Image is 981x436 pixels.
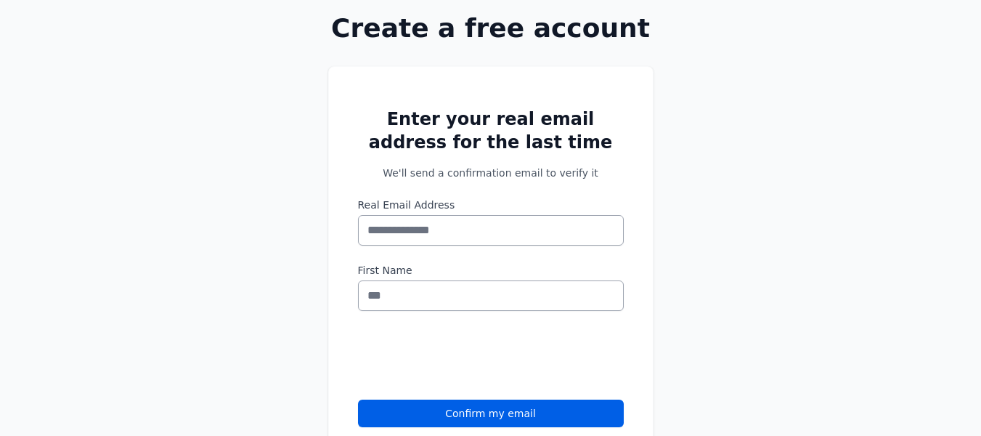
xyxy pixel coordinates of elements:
label: First Name [358,263,624,278]
h2: Enter your real email address for the last time [358,108,624,154]
iframe: reCAPTCHA [358,328,579,385]
p: We'll send a confirmation email to verify it [358,166,624,180]
button: Confirm my email [358,400,624,427]
label: Real Email Address [358,198,624,212]
h1: Create a free account [282,14,700,43]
